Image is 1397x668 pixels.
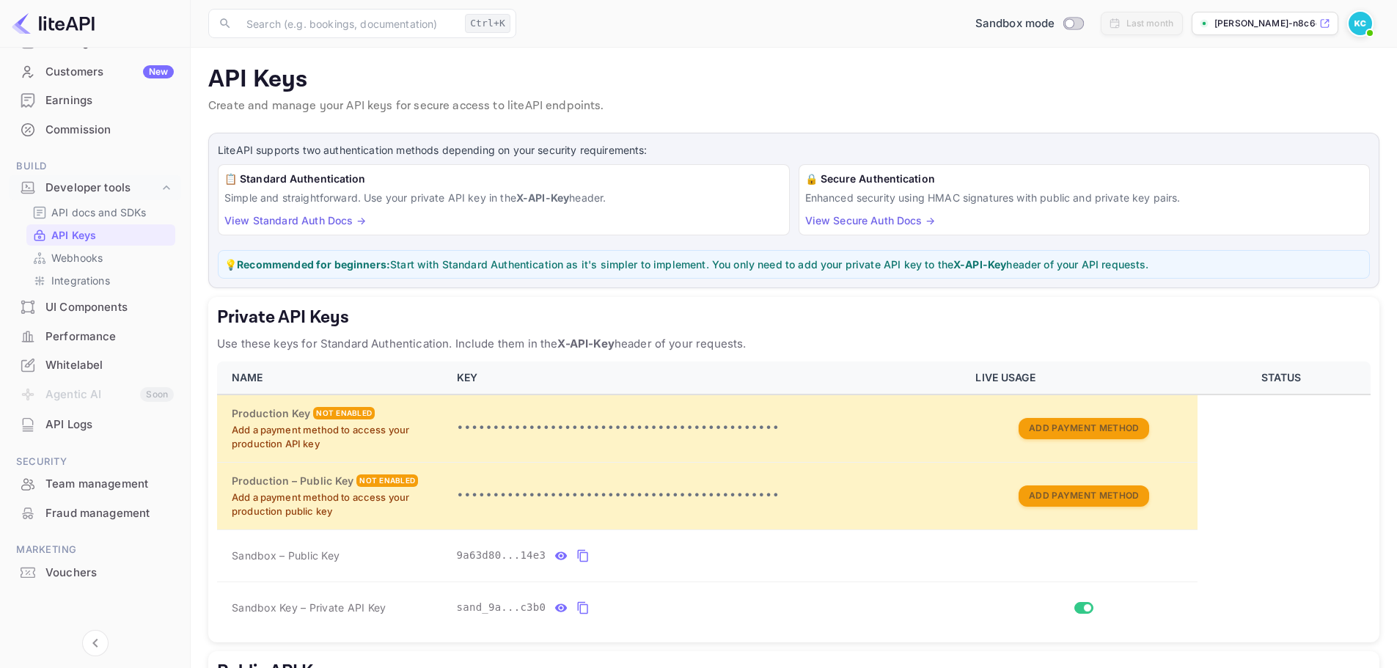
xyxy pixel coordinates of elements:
[12,12,95,35] img: LiteAPI logo
[9,323,181,350] a: Performance
[1126,17,1174,30] div: Last month
[9,499,181,528] div: Fraud management
[45,64,174,81] div: Customers
[9,87,181,114] a: Earnings
[232,473,353,489] h6: Production – Public Key
[232,491,439,519] p: Add a payment method to access your production public key
[9,323,181,351] div: Performance
[457,419,958,437] p: •••••••••••••••••••••••••••••••••••••••••••••
[32,205,169,220] a: API docs and SDKs
[356,474,418,487] div: Not enabled
[557,337,614,350] strong: X-API-Key
[45,416,174,433] div: API Logs
[967,361,1198,394] th: LIVE USAGE
[26,224,175,246] div: API Keys
[9,58,181,87] div: CustomersNew
[9,411,181,439] div: API Logs
[9,58,181,85] a: CustomersNew
[9,454,181,470] span: Security
[143,65,174,78] div: New
[448,361,967,394] th: KEY
[237,258,390,271] strong: Recommended for beginners:
[82,630,109,656] button: Collapse navigation
[51,205,147,220] p: API docs and SDKs
[9,499,181,526] a: Fraud management
[224,257,1363,272] p: 💡 Start with Standard Authentication as it's simpler to implement. You only need to add your priv...
[45,505,174,522] div: Fraud management
[805,214,935,227] a: View Secure Auth Docs →
[232,601,386,614] span: Sandbox Key – Private API Key
[953,258,1006,271] strong: X-API-Key
[1019,421,1149,433] a: Add Payment Method
[9,87,181,115] div: Earnings
[224,171,783,187] h6: 📋 Standard Authentication
[232,405,310,422] h6: Production Key
[9,542,181,558] span: Marketing
[457,487,958,504] p: •••••••••••••••••••••••••••••••••••••••••••••
[217,361,448,394] th: NAME
[32,250,169,265] a: Webhooks
[32,227,169,243] a: API Keys
[45,476,174,493] div: Team management
[457,600,546,615] span: sand_9a...c3b0
[232,423,439,452] p: Add a payment method to access your production API key
[217,306,1371,329] h5: Private API Keys
[969,15,1089,32] div: Switch to Production mode
[9,29,181,56] a: Bookings
[805,171,1364,187] h6: 🔒 Secure Authentication
[26,247,175,268] div: Webhooks
[45,92,174,109] div: Earnings
[1198,361,1371,394] th: STATUS
[45,357,174,374] div: Whitelabel
[208,98,1379,115] p: Create and manage your API keys for secure access to liteAPI endpoints.
[218,142,1370,158] p: LiteAPI supports two authentication methods depending on your security requirements:
[1019,418,1149,439] button: Add Payment Method
[224,190,783,205] p: Simple and straightforward. Use your private API key in the header.
[51,273,110,288] p: Integrations
[217,335,1371,353] p: Use these keys for Standard Authentication. Include them in the header of your requests.
[9,175,181,201] div: Developer tools
[313,407,375,419] div: Not enabled
[9,470,181,497] a: Team management
[51,250,103,265] p: Webhooks
[45,122,174,139] div: Commission
[217,361,1371,634] table: private api keys table
[9,351,181,380] div: Whitelabel
[9,351,181,378] a: Whitelabel
[9,158,181,175] span: Build
[1349,12,1372,35] img: Ken Couvillion
[9,411,181,438] a: API Logs
[208,65,1379,95] p: API Keys
[9,293,181,320] a: UI Components
[51,227,96,243] p: API Keys
[9,559,181,586] a: Vouchers
[9,116,181,144] div: Commission
[9,116,181,143] a: Commission
[805,190,1364,205] p: Enhanced security using HMAC signatures with public and private key pairs.
[45,565,174,581] div: Vouchers
[45,329,174,345] div: Performance
[1214,17,1316,30] p: [PERSON_NAME]-n8c6g.n...
[516,191,569,204] strong: X-API-Key
[9,470,181,499] div: Team management
[45,180,159,197] div: Developer tools
[465,14,510,33] div: Ctrl+K
[9,293,181,322] div: UI Components
[232,548,340,563] span: Sandbox – Public Key
[45,299,174,316] div: UI Components
[26,202,175,223] div: API docs and SDKs
[457,548,546,563] span: 9a63d80...14e3
[238,9,459,38] input: Search (e.g. bookings, documentation)
[1019,488,1149,501] a: Add Payment Method
[1019,485,1149,507] button: Add Payment Method
[9,559,181,587] div: Vouchers
[224,214,366,227] a: View Standard Auth Docs →
[975,15,1055,32] span: Sandbox mode
[26,270,175,291] div: Integrations
[32,273,169,288] a: Integrations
